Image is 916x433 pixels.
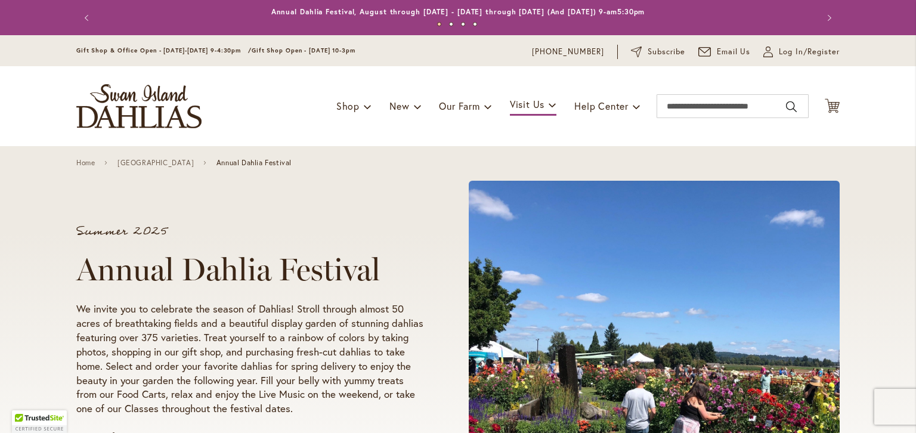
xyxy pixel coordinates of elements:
[532,46,604,58] a: [PHONE_NUMBER]
[439,100,479,112] span: Our Farm
[76,47,252,54] span: Gift Shop & Office Open - [DATE]-[DATE] 9-4:30pm /
[510,98,544,110] span: Visit Us
[473,22,477,26] button: 4 of 4
[76,225,423,237] p: Summer 2025
[717,46,751,58] span: Email Us
[336,100,360,112] span: Shop
[76,84,202,128] a: store logo
[76,302,423,416] p: We invite you to celebrate the season of Dahlias! Stroll through almost 50 acres of breathtaking ...
[437,22,441,26] button: 1 of 4
[631,46,685,58] a: Subscribe
[252,47,355,54] span: Gift Shop Open - [DATE] 10-3pm
[76,252,423,287] h1: Annual Dahlia Festival
[698,46,751,58] a: Email Us
[76,6,100,30] button: Previous
[648,46,685,58] span: Subscribe
[271,7,645,16] a: Annual Dahlia Festival, August through [DATE] - [DATE] through [DATE] (And [DATE]) 9-am5:30pm
[216,159,292,167] span: Annual Dahlia Festival
[117,159,194,167] a: [GEOGRAPHIC_DATA]
[389,100,409,112] span: New
[76,159,95,167] a: Home
[779,46,840,58] span: Log In/Register
[763,46,840,58] a: Log In/Register
[574,100,629,112] span: Help Center
[461,22,465,26] button: 3 of 4
[449,22,453,26] button: 2 of 4
[816,6,840,30] button: Next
